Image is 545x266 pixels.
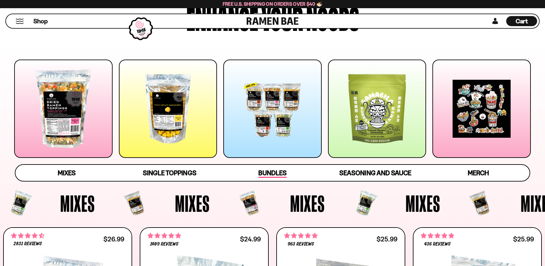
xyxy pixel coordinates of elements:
[240,236,261,242] div: $24.99
[143,169,196,177] span: Single Toppings
[33,16,48,26] a: Shop
[15,165,118,181] a: Mixes
[324,165,427,181] a: Seasoning and Sauce
[175,192,210,215] span: Mixes
[148,232,181,240] span: 4.76 stars
[406,192,440,215] span: Mixes
[33,17,48,26] span: Shop
[11,232,44,240] span: 4.68 stars
[468,169,489,177] span: Merch
[221,165,324,181] a: Bundles
[15,19,24,24] button: Mobile Menu Trigger
[421,232,454,240] span: 4.76 stars
[103,236,124,242] div: $26.99
[118,165,221,181] a: Single Toppings
[60,192,95,215] span: Mixes
[516,17,528,25] span: Cart
[150,242,178,247] span: 1409 reviews
[223,1,323,7] span: Free U.S. Shipping on Orders over $40 🍜
[506,14,537,28] div: Cart
[258,169,287,178] span: Bundles
[288,242,314,247] span: 963 reviews
[427,165,530,181] a: Merch
[14,241,42,246] span: 2831 reviews
[58,169,76,177] span: Mixes
[424,242,451,247] span: 436 reviews
[339,169,411,177] span: Seasoning and Sauce
[290,192,325,215] span: Mixes
[284,232,318,240] span: 4.75 stars
[513,236,534,242] div: $25.99
[377,236,397,242] div: $25.99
